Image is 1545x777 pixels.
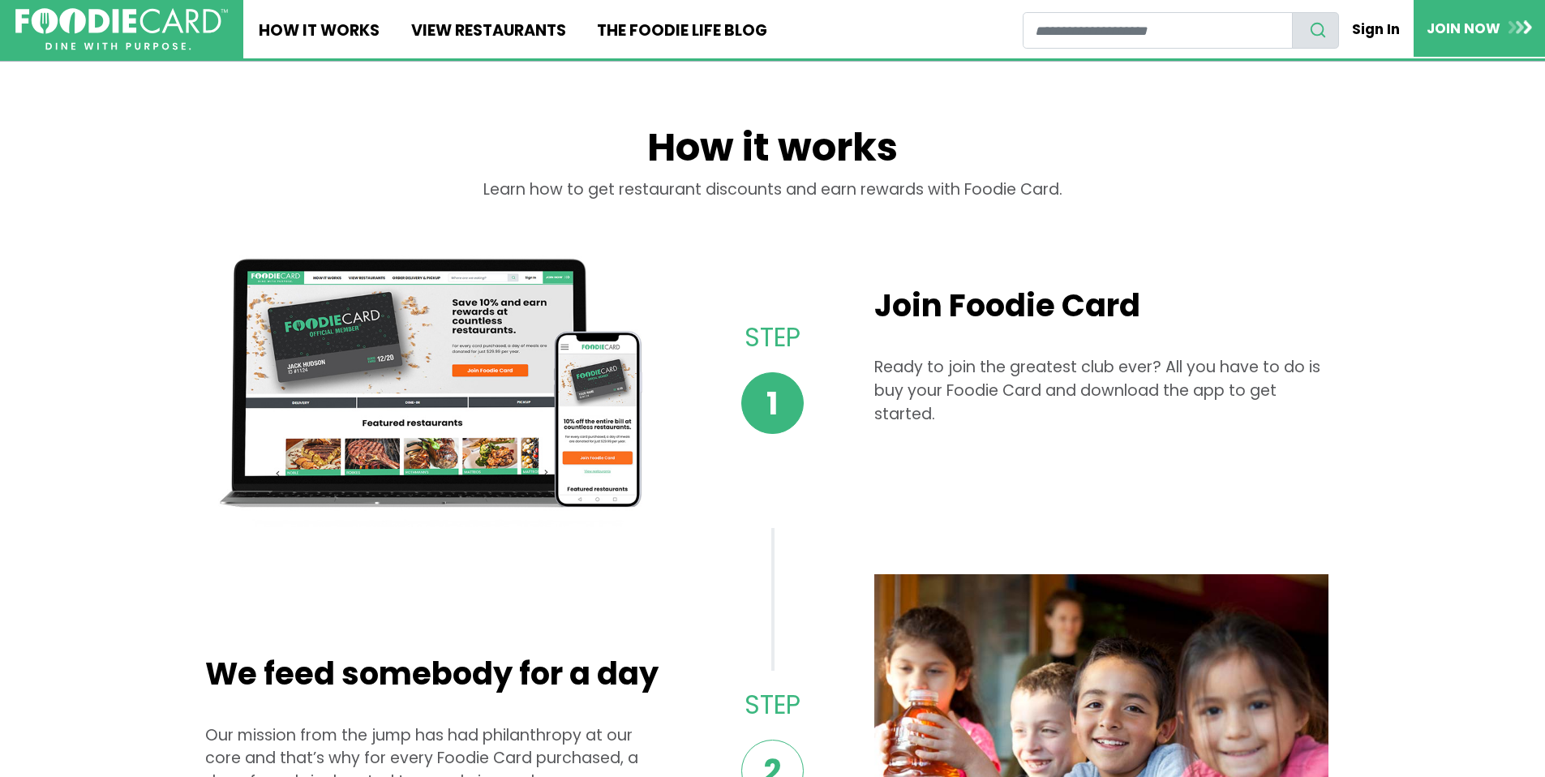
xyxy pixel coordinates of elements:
[1023,12,1293,49] input: restaurant search
[205,178,1341,225] div: Learn how to get restaurant discounts and earn rewards with Foodie Card.
[15,8,228,51] img: FoodieCard; Eat, Drink, Save, Donate
[710,686,834,724] p: Step
[874,287,1328,324] h2: Join Foodie Card
[205,655,659,693] h2: We feed somebody for a day
[741,372,804,435] span: 1
[710,319,834,357] p: Step
[1339,11,1414,47] a: Sign In
[205,124,1341,178] h1: How it works
[874,356,1328,426] p: Ready to join the greatest club ever? All you have to do is buy your Foodie Card and download the...
[1292,12,1339,49] button: search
